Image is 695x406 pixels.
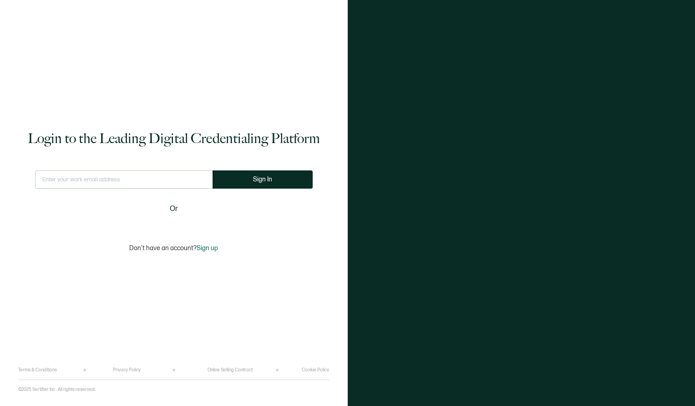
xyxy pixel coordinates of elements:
[213,170,313,189] button: Sign In
[208,367,253,373] a: Online Selling Contract
[18,387,96,392] p: ©2025 Sertifier Inc.. All rights reserved.
[197,244,218,252] span: Sign up
[129,244,218,252] p: Don't have an account?
[253,176,272,183] span: Sign In
[170,203,178,215] span: Or
[113,367,141,373] a: Privacy Policy
[35,170,213,189] input: Enter your work email address
[302,367,329,373] a: Cookie Policy
[28,129,320,148] h1: Login to the Leading Digital Credentialing Platform
[18,367,57,373] a: Terms & Conditions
